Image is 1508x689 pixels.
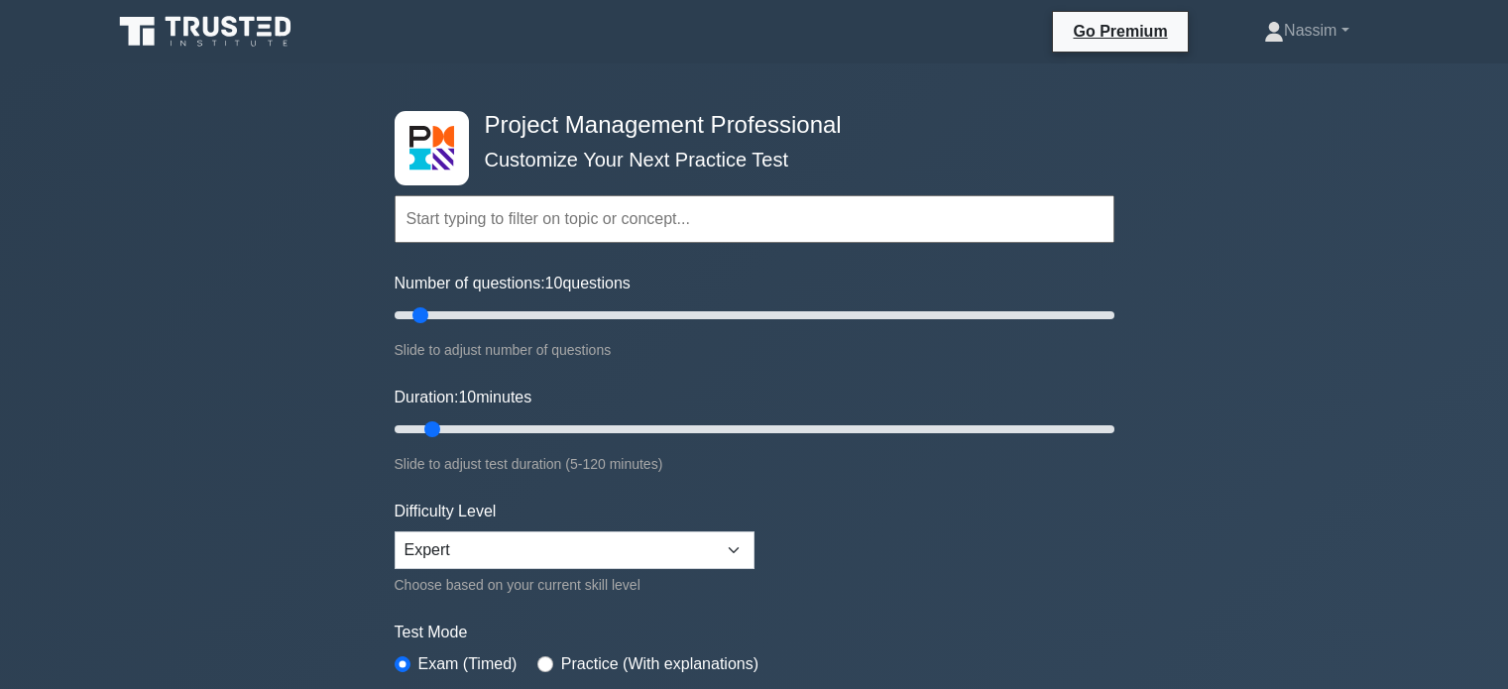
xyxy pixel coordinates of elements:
[418,652,518,676] label: Exam (Timed)
[395,195,1114,243] input: Start typing to filter on topic or concept...
[1217,11,1396,51] a: Nassim
[395,272,631,295] label: Number of questions: questions
[395,573,754,597] div: Choose based on your current skill level
[395,452,1114,476] div: Slide to adjust test duration (5-120 minutes)
[395,386,532,409] label: Duration: minutes
[395,621,1114,644] label: Test Mode
[1061,19,1179,44] a: Go Premium
[561,652,758,676] label: Practice (With explanations)
[545,275,563,291] span: 10
[395,500,497,523] label: Difficulty Level
[458,389,476,405] span: 10
[395,338,1114,362] div: Slide to adjust number of questions
[477,111,1017,140] h4: Project Management Professional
